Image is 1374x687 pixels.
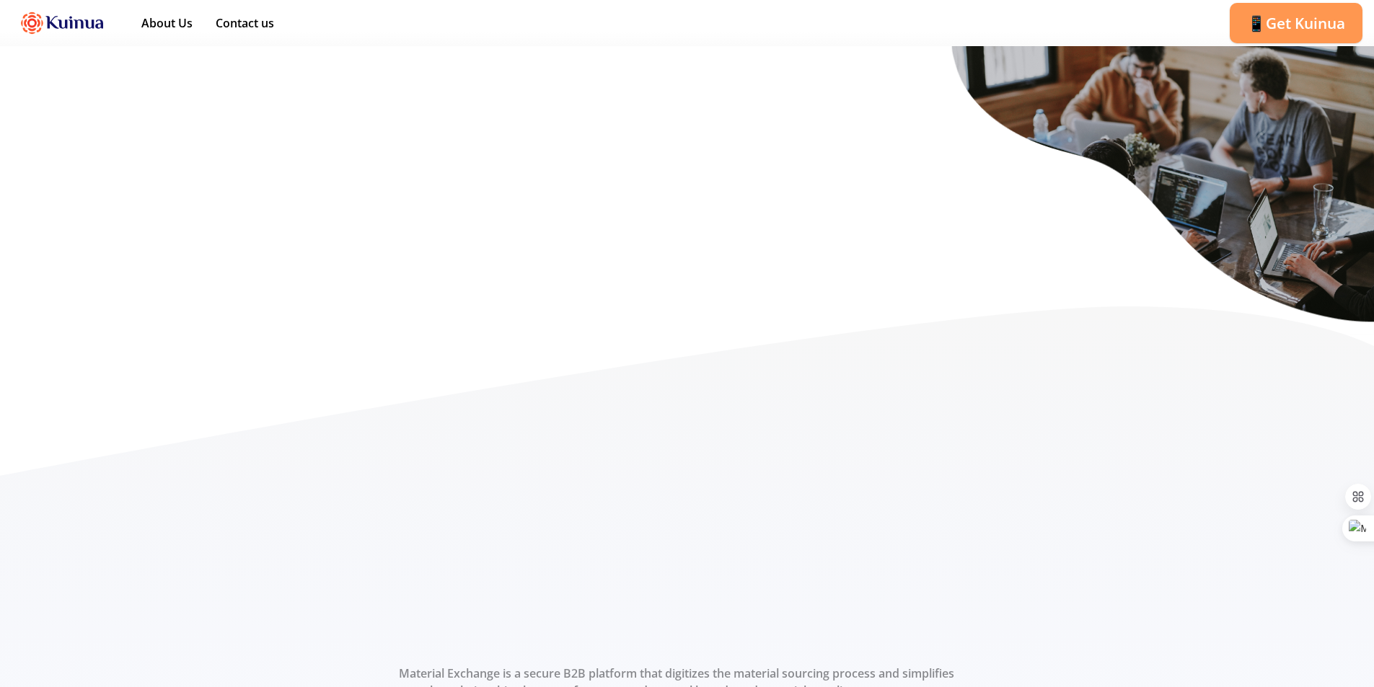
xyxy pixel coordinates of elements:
[12,3,113,44] img: FullLogo.svg
[141,14,193,36] a: About Us
[1230,3,1362,43] button: 📱Get Kuinua
[216,14,274,36] a: Contact us
[1247,16,1266,31] span: 📱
